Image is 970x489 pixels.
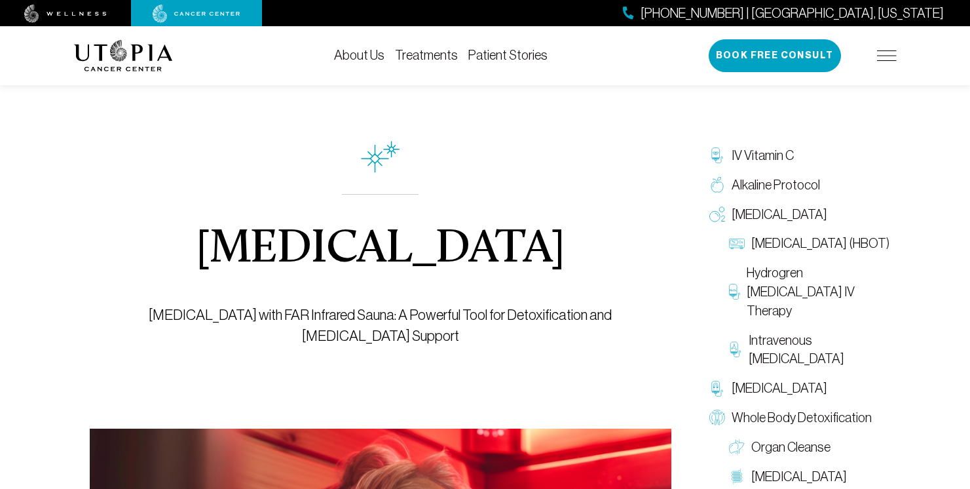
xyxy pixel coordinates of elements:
span: [MEDICAL_DATA] [732,205,827,224]
a: [MEDICAL_DATA] (HBOT) [722,229,897,258]
p: [MEDICAL_DATA] with FAR Infrared Sauna: A Powerful Tool for Detoxification and [MEDICAL_DATA] Sup... [119,305,641,347]
img: cancer center [153,5,240,23]
img: Hydrogren Peroxide IV Therapy [729,284,740,300]
img: Organ Cleanse [729,439,745,455]
img: Whole Body Detoxification [709,410,725,425]
span: [MEDICAL_DATA] [751,467,847,486]
img: IV Vitamin C [709,147,725,163]
img: icon-hamburger [877,50,897,61]
span: Whole Body Detoxification [732,408,872,427]
a: Whole Body Detoxification [703,403,897,433]
button: Book Free Consult [709,39,841,72]
img: Oxygen Therapy [709,206,725,222]
span: Organ Cleanse [751,438,830,457]
img: wellness [24,5,107,23]
span: Hydrogren [MEDICAL_DATA] IV Therapy [747,264,890,320]
img: icon [361,141,400,173]
a: Patient Stories [468,48,548,62]
a: Intravenous [MEDICAL_DATA] [722,326,897,374]
img: Colon Therapy [729,469,745,484]
img: Alkaline Protocol [709,177,725,193]
a: [MEDICAL_DATA] [703,374,897,403]
span: [MEDICAL_DATA] [732,379,827,398]
a: [MEDICAL_DATA] [703,200,897,229]
img: Hyperbaric Oxygen Therapy (HBOT) [729,236,745,252]
img: Intravenous Ozone Therapy [729,342,743,357]
span: Alkaline Protocol [732,176,820,195]
a: [PHONE_NUMBER] | [GEOGRAPHIC_DATA], [US_STATE] [623,4,944,23]
a: IV Vitamin C [703,141,897,170]
span: [MEDICAL_DATA] (HBOT) [751,234,889,253]
a: About Us [334,48,384,62]
h1: [MEDICAL_DATA] [196,226,565,273]
a: Alkaline Protocol [703,170,897,200]
img: Chelation Therapy [709,381,725,397]
span: [PHONE_NUMBER] | [GEOGRAPHIC_DATA], [US_STATE] [641,4,944,23]
img: logo [74,40,173,71]
a: Organ Cleanse [722,433,897,462]
a: Hydrogren [MEDICAL_DATA] IV Therapy [722,258,897,325]
a: Treatments [395,48,458,62]
span: Intravenous [MEDICAL_DATA] [749,331,889,369]
span: IV Vitamin C [732,146,794,165]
